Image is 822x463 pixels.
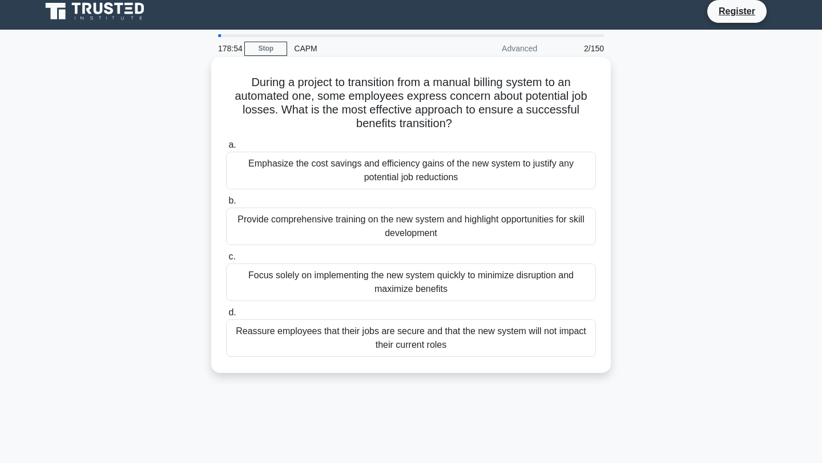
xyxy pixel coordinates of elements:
div: 178:54 [211,37,244,60]
div: Emphasize the cost savings and efficiency gains of the new system to justify any potential job re... [226,152,596,189]
h5: During a project to transition from a manual billing system to an automated one, some employees e... [225,75,597,131]
span: a. [228,140,236,149]
div: Focus solely on implementing the new system quickly to minimize disruption and maximize benefits [226,263,596,301]
div: 2/150 [544,37,611,60]
a: Stop [244,42,287,56]
div: Provide comprehensive training on the new system and highlight opportunities for skill development [226,208,596,245]
div: Advanced [444,37,544,60]
a: Register [712,4,762,18]
div: Reassure employees that their jobs are secure and that the new system will not impact their curre... [226,319,596,357]
span: b. [228,196,236,205]
div: CAPM [287,37,444,60]
span: c. [228,251,235,261]
span: d. [228,307,236,317]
